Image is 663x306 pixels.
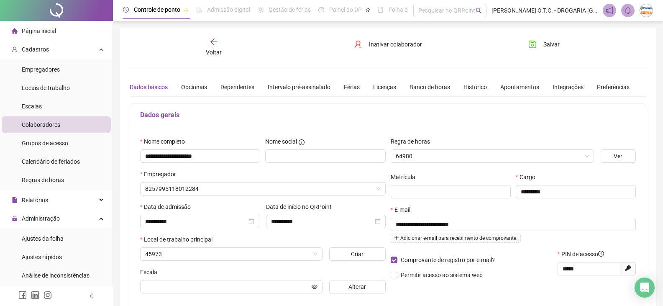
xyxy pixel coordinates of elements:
div: Intervalo pré-assinalado [268,82,330,92]
span: book [378,7,384,13]
span: 8257995118012284 [145,183,381,195]
span: user-delete [354,40,362,49]
label: E-mail [391,205,416,214]
span: sun [258,7,264,13]
span: pushpin [184,8,189,13]
span: Calendário de feriados [22,158,80,165]
span: PIN de acesso [561,249,604,259]
div: Dependentes [220,82,254,92]
span: Alterar [348,282,366,291]
span: Salvar [543,40,560,49]
span: file [12,197,18,203]
span: pushpin [365,8,370,13]
label: Nome completo [140,137,190,146]
span: Ver [614,152,622,161]
span: Gestão de férias [269,6,311,13]
span: Grupos de acesso [22,140,68,147]
span: save [528,40,537,49]
label: Matrícula [391,172,421,182]
button: Criar [329,247,386,261]
span: file-done [196,7,202,13]
span: lock [12,216,18,221]
span: Permitir acesso ao sistema web [401,272,483,278]
span: Locais de trabalho [22,85,70,91]
span: Cadastros [22,46,49,53]
span: 64980 [396,150,589,162]
button: Salvar [522,38,566,51]
div: Histórico [463,82,487,92]
span: Ajustes rápidos [22,254,62,260]
img: 66417 [640,4,653,17]
span: left [89,293,95,299]
span: arrow-left [210,38,218,46]
span: Regras de horas [22,177,64,183]
span: Painel do DP [329,6,362,13]
span: Página inicial [22,28,56,34]
button: Inativar colaborador [348,38,428,51]
div: Apontamentos [500,82,539,92]
span: Criar [351,249,363,259]
span: Análise de inconsistências [22,272,90,279]
span: info-circle [598,251,604,257]
label: Local de trabalho principal [140,235,218,244]
label: Cargo [516,172,541,182]
div: Dados básicos [130,82,168,92]
button: Alterar [329,280,386,293]
div: Opcionais [181,82,207,92]
span: Comprovante de registro por e-mail? [401,257,495,263]
label: Empregador [140,170,182,179]
h5: Dados gerais [140,110,636,120]
div: Preferências [597,82,630,92]
span: Escalas [22,103,42,110]
div: Open Intercom Messenger [635,278,655,298]
span: Inativar colaborador [369,40,422,49]
span: Folha de pagamento [389,6,442,13]
div: Licenças [373,82,396,92]
span: linkedin [31,291,39,299]
div: Férias [344,82,360,92]
div: Banco de horas [410,82,450,92]
span: Controle de ponto [134,6,180,13]
span: Adicionar e-mail para recebimento de comprovante. [391,234,521,243]
span: clock-circle [123,7,129,13]
label: Data de admissão [140,202,196,211]
span: Empregadores [22,66,60,73]
span: notification [606,7,613,14]
label: Regra de horas [391,137,435,146]
span: 45973 [145,248,317,260]
label: Data de início no QRPoint [266,202,337,211]
span: Relatórios [22,197,48,203]
span: instagram [44,291,52,299]
span: plus [394,235,399,240]
span: info-circle [299,139,305,145]
span: Nome social [265,137,297,146]
span: Admissão digital [207,6,250,13]
span: Administração [22,215,60,222]
span: eye [312,284,317,290]
label: Escala [140,267,163,277]
div: Integrações [553,82,584,92]
span: search [476,8,482,14]
span: Voltar [206,49,222,56]
span: user-add [12,46,18,52]
span: facebook [18,291,27,299]
span: home [12,28,18,34]
span: bell [624,7,632,14]
span: dashboard [318,7,324,13]
span: [PERSON_NAME] O.T.C. - DROGARIA [GEOGRAPHIC_DATA][PERSON_NAME] [491,6,598,15]
span: Colaboradores [22,121,60,128]
span: Ajustes da folha [22,235,64,242]
button: Ver [601,149,636,163]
